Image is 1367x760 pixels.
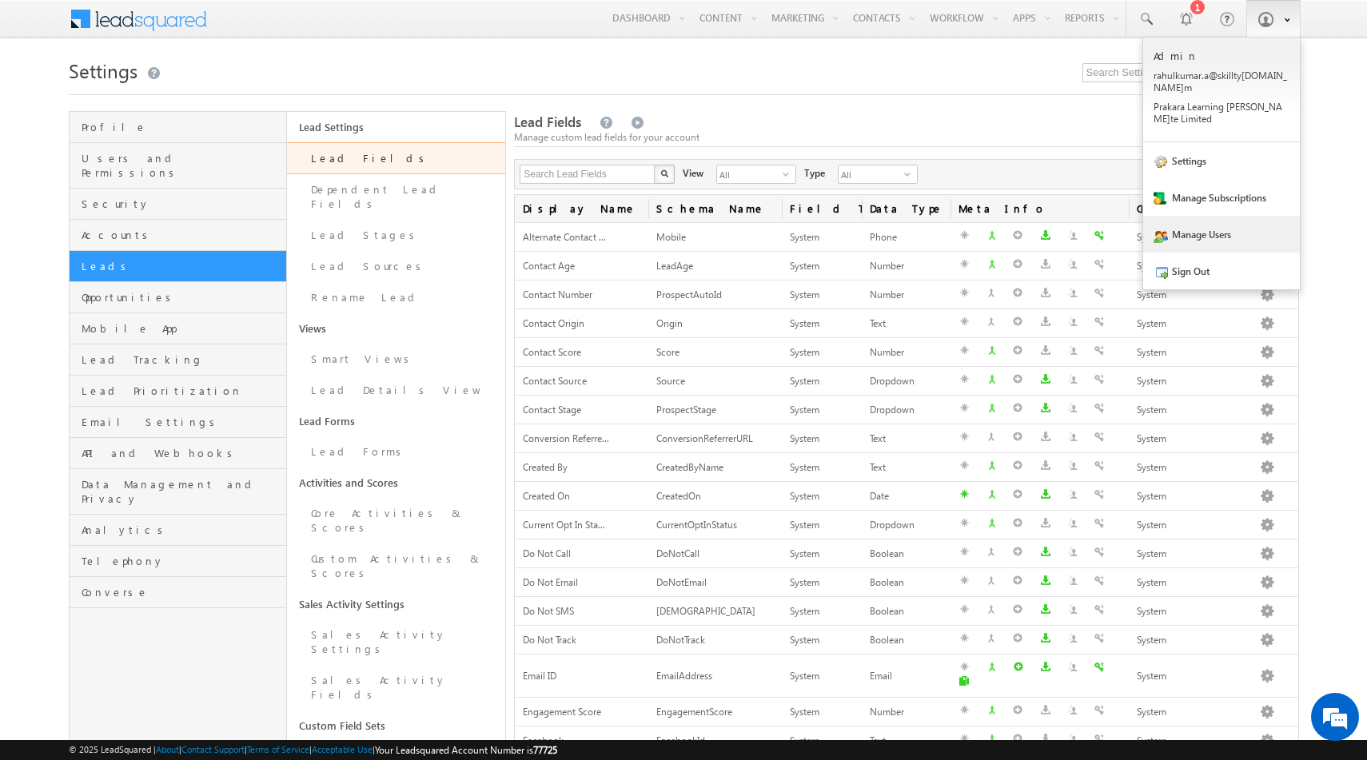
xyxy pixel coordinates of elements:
[287,142,505,174] a: Lead Fields
[523,605,574,617] span: Do Not SMS
[523,432,609,444] span: Conversion Referre...
[870,733,943,750] div: Text
[839,165,904,183] span: All
[790,460,854,476] div: System
[523,734,564,746] span: Facebook
[660,169,668,177] img: Search
[790,704,854,721] div: System
[1143,253,1300,289] a: Sign Out
[1137,287,1228,304] div: System
[790,603,854,620] div: System
[656,575,774,591] div: DoNotEmail
[1137,632,1228,649] div: System
[790,488,854,505] div: System
[790,668,854,685] div: System
[656,431,774,448] div: ConversionReferrerURL
[523,231,606,243] span: Alternate Contact ...
[648,195,782,222] span: Schema Name
[870,632,943,649] div: Boolean
[790,546,854,563] div: System
[804,165,825,181] div: Type
[656,258,774,275] div: LeadAge
[1137,229,1228,246] div: System
[523,317,584,329] span: Contact Origin
[70,112,287,143] a: Profile
[1137,733,1228,750] div: System
[156,744,179,754] a: About
[656,373,774,390] div: Source
[1137,316,1228,332] div: System
[1143,216,1300,253] a: Manage Users
[70,546,287,577] a: Telephony
[523,375,587,387] span: Contact Source
[523,634,576,646] span: Do Not Track
[870,488,943,505] div: Date
[656,287,774,304] div: ProspectAutoId
[82,384,283,398] span: Lead Prioritization
[790,229,854,246] div: System
[287,112,505,142] a: Lead Settings
[790,258,854,275] div: System
[70,313,287,344] a: Mobile App
[69,742,557,758] span: © 2025 LeadSquared | | | | |
[375,744,557,756] span: Your Leadsquared Account Number is
[70,344,287,376] a: Lead Tracking
[523,288,592,300] span: Contact Number
[82,259,283,273] span: Leads
[656,668,774,685] div: EmailAddress
[717,165,783,183] span: All
[70,407,287,438] a: Email Settings
[287,619,505,665] a: Sales Activity Settings
[82,151,283,180] span: Users and Permissions
[312,744,373,754] a: Acceptable Use
[790,402,854,419] div: System
[870,431,943,448] div: Text
[790,431,854,448] div: System
[870,229,943,246] div: Phone
[870,704,943,721] div: Number
[862,195,951,222] span: Data Type
[523,519,605,531] span: Current Opt In Sta...
[523,490,570,502] span: Created On
[1137,460,1228,476] div: System
[70,282,287,313] a: Opportunities
[82,585,283,599] span: Converse
[1143,142,1300,179] a: Settings
[287,375,505,406] a: Lead Details View
[656,488,774,505] div: CreatedOn
[870,668,943,685] div: Email
[1137,546,1228,563] div: System
[656,402,774,419] div: ProspectStage
[82,321,283,336] span: Mobile App
[287,220,505,251] a: Lead Stages
[533,744,557,756] span: 77725
[523,576,578,588] span: Do Not Email
[656,733,774,750] div: FacebookId
[82,120,283,134] span: Profile
[1137,373,1228,390] div: System
[1137,431,1228,448] div: System
[656,229,774,246] div: Mobile
[783,169,795,179] span: select
[656,603,774,620] div: [DEMOGRAPHIC_DATA]
[82,523,283,537] span: Analytics
[287,344,505,375] a: Smart Views
[287,498,505,543] a: Core Activities & Scores
[523,706,601,718] span: Engagement Score
[82,554,283,568] span: Telephony
[69,58,137,83] span: Settings
[656,316,774,332] div: Origin
[1154,70,1289,94] p: rahul kumar .a@sk illty [DOMAIN_NAME] m
[1143,179,1300,216] a: Manage Subscriptions
[82,290,283,304] span: Opportunities
[287,174,505,220] a: Dependent Lead Fields
[70,376,287,407] a: Lead Prioritization
[782,195,862,222] span: Field Type
[82,352,283,367] span: Lead Tracking
[790,373,854,390] div: System
[82,415,283,429] span: Email Settings
[790,733,854,750] div: System
[70,143,287,189] a: Users and Permissions
[82,228,283,242] span: Accounts
[870,344,943,361] div: Number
